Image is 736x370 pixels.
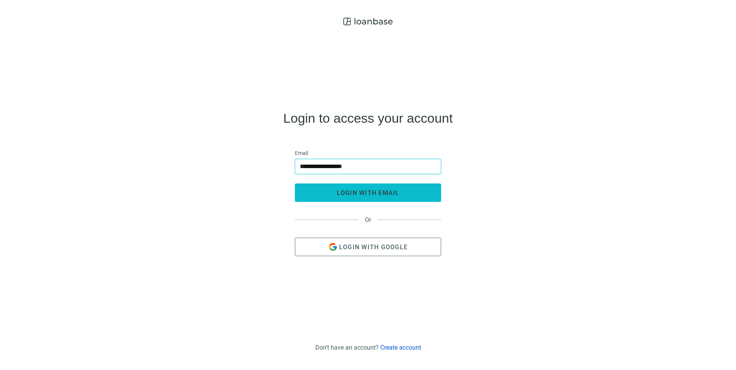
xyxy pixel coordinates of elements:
span: Or [358,216,378,223]
span: Login with Google [339,243,408,251]
div: Don't have an account? [315,344,421,351]
button: Login with Google [295,238,441,256]
span: Email [295,149,308,157]
a: Create account [380,344,421,351]
span: login with email [337,189,400,197]
h4: Login to access your account [283,112,453,124]
button: login with email [295,183,441,202]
